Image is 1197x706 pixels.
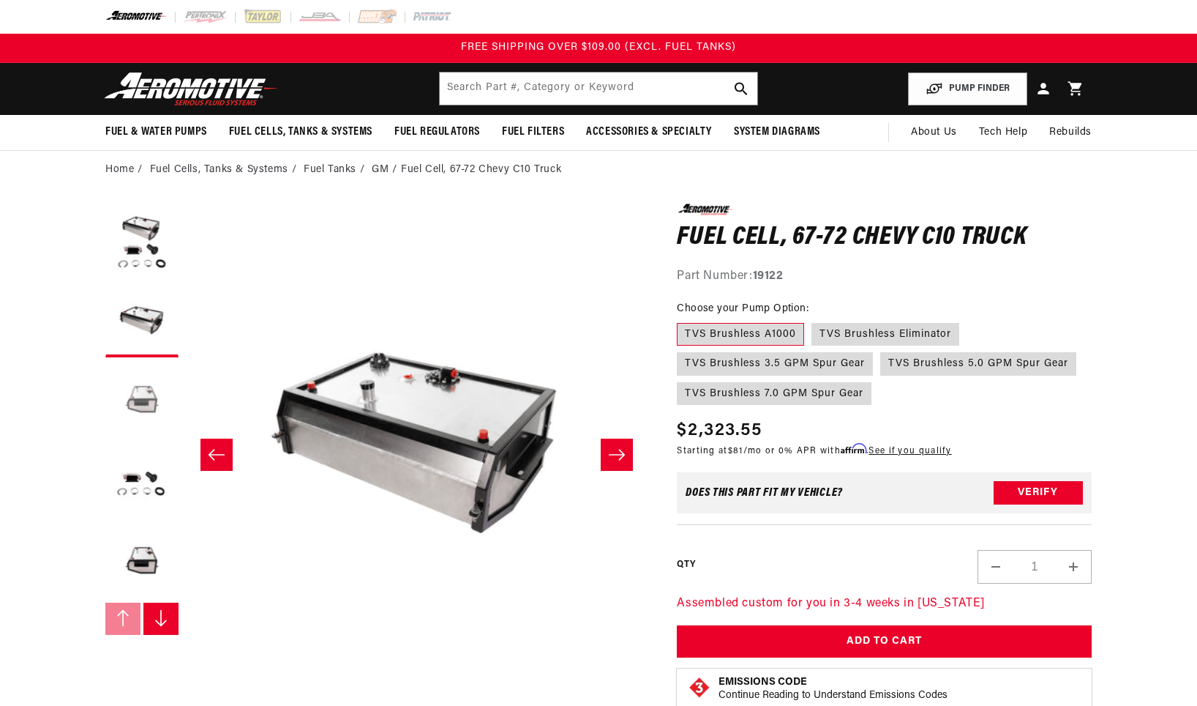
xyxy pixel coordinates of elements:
[105,162,1092,178] nav: breadcrumbs
[753,270,784,282] strong: 19122
[105,603,140,635] button: Slide left
[601,439,633,471] button: Slide right
[105,284,179,357] button: Load image 2 in gallery view
[105,162,134,178] a: Home
[218,115,383,149] summary: Fuel Cells, Tanks & Systems
[575,115,723,149] summary: Accessories & Specialty
[100,72,283,106] img: Aeromotive
[105,204,179,277] button: Load image 1 in gallery view
[811,323,959,346] label: TVS Brushless Eliminator
[734,125,820,140] span: System Diagrams
[105,204,648,705] media-gallery: Gallery Viewer
[677,625,1092,658] button: Add to Cart
[304,162,356,178] a: Fuel Tanks
[718,677,807,688] strong: Emissions Code
[841,443,866,454] span: Affirm
[880,352,1076,376] label: TVS Brushless 5.0 GPM Spur Gear
[677,226,1092,250] h1: Fuel Cell, 67-72 Chevy C10 Truck
[677,323,804,346] label: TVS Brushless A1000
[105,365,179,438] button: Load image 3 in gallery view
[908,73,1027,105] button: PUMP FINDER
[979,125,1027,141] span: Tech Help
[686,487,843,499] div: Does This part fit My vehicle?
[1038,115,1103,150] summary: Rebuilds
[725,73,757,105] button: search button
[677,352,873,376] label: TVS Brushless 3.5 GPM Spur Gear
[900,115,968,150] a: About Us
[105,526,179,599] button: Load image 5 in gallery view
[728,447,743,456] span: $81
[868,447,951,456] a: See if you qualify - Learn more about Affirm Financing (opens in modal)
[394,125,480,140] span: Fuel Regulators
[372,162,389,178] a: GM
[677,382,871,406] label: TVS Brushless 7.0 GPM Spur Gear
[718,689,948,702] p: Continue Reading to Understand Emissions Codes
[968,115,1038,150] summary: Tech Help
[143,603,179,635] button: Slide right
[677,595,1092,614] p: Assembled custom for you in 3-4 weeks in [US_STATE]
[677,267,1092,286] div: Part Number:
[150,162,301,178] li: Fuel Cells, Tanks & Systems
[677,301,810,316] legend: Choose your Pump Option:
[94,115,218,149] summary: Fuel & Water Pumps
[1049,125,1092,141] span: Rebuilds
[994,481,1083,505] button: Verify
[401,162,561,178] li: Fuel Cell, 67-72 Chevy C10 Truck
[105,445,179,519] button: Load image 4 in gallery view
[383,115,491,149] summary: Fuel Regulators
[586,125,712,140] span: Accessories & Specialty
[718,676,948,702] button: Emissions CodeContinue Reading to Understand Emissions Codes
[461,42,736,53] span: FREE SHIPPING OVER $109.00 (EXCL. FUEL TANKS)
[723,115,831,149] summary: System Diagrams
[688,676,711,699] img: Emissions code
[105,125,207,140] span: Fuel & Water Pumps
[677,559,695,571] label: QTY
[677,444,951,458] p: Starting at /mo or 0% APR with .
[491,115,575,149] summary: Fuel Filters
[502,125,564,140] span: Fuel Filters
[229,125,372,140] span: Fuel Cells, Tanks & Systems
[677,417,762,444] span: $2,323.55
[200,439,233,471] button: Slide left
[440,73,757,105] input: Search by Part Number, Category or Keyword
[911,127,957,138] span: About Us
